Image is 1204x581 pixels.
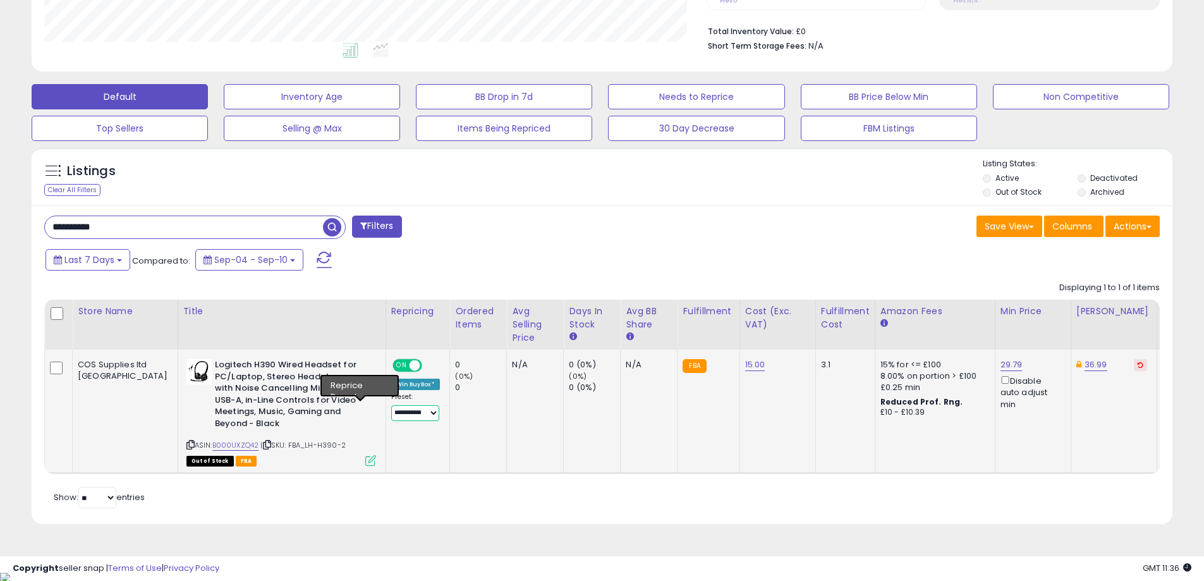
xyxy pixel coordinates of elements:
[78,359,168,382] div: COS Supplies ltd [GEOGRAPHIC_DATA]
[880,318,888,329] small: Amazon Fees.
[880,382,985,393] div: £0.25 min
[64,254,114,266] span: Last 7 Days
[995,187,1042,197] label: Out of Stock
[186,359,212,384] img: 31xiZQHVI3L._SL40_.jpg
[708,26,794,37] b: Total Inventory Value:
[683,359,706,373] small: FBA
[993,84,1169,109] button: Non Competitive
[880,359,985,370] div: 15% for <= £100
[1000,305,1066,318] div: Min Price
[394,360,410,371] span: ON
[1052,220,1092,233] span: Columns
[224,84,400,109] button: Inventory Age
[801,84,977,109] button: BB Price Below Min
[108,562,162,574] a: Terms of Use
[13,563,219,575] div: seller snap | |
[391,393,441,421] div: Preset:
[880,370,985,382] div: 8.00% on portion > £100
[626,331,633,343] small: Avg BB Share.
[54,491,145,503] span: Show: entries
[260,440,345,450] span: | SKU: FBA_LH-H390-2
[801,116,977,141] button: FBM Listings
[455,382,506,393] div: 0
[455,359,506,370] div: 0
[13,562,59,574] strong: Copyright
[1000,374,1061,410] div: Disable auto adjust min
[708,23,1150,38] li: £0
[1076,305,1152,318] div: [PERSON_NAME]
[164,562,219,574] a: Privacy Policy
[626,305,672,331] div: Avg BB Share
[132,255,190,267] span: Compared to:
[569,382,620,393] div: 0 (0%)
[352,216,401,238] button: Filters
[391,305,445,318] div: Repricing
[215,359,368,432] b: Logitech H390 Wired Headset for PC/Laptop, Stereo Headphones with Noise Cancelling Microphone, US...
[821,305,870,331] div: Fulfillment Cost
[1105,216,1160,237] button: Actions
[880,407,985,418] div: £10 - £10.39
[745,358,765,371] a: 15.00
[183,305,380,318] div: Title
[44,184,100,196] div: Clear All Filters
[821,359,865,370] div: 3.1
[1090,173,1138,183] label: Deactivated
[455,371,473,381] small: (0%)
[32,116,208,141] button: Top Sellers
[186,359,376,465] div: ASIN:
[569,359,620,370] div: 0 (0%)
[608,84,784,109] button: Needs to Reprice
[186,456,234,467] span: All listings that are currently out of stock and unavailable for purchase on Amazon
[569,371,587,381] small: (0%)
[626,359,667,370] div: N/A
[236,456,257,467] span: FBA
[512,359,554,370] div: N/A
[512,305,558,345] div: Avg Selling Price
[983,158,1172,170] p: Listing States:
[1059,282,1160,294] div: Displaying 1 to 1 of 1 items
[1044,216,1104,237] button: Columns
[420,360,440,371] span: OFF
[455,305,501,331] div: Ordered Items
[1143,562,1191,574] span: 2025-09-18 11:36 GMT
[683,305,734,318] div: Fulfillment
[32,84,208,109] button: Default
[416,116,592,141] button: Items Being Repriced
[78,305,173,318] div: Store Name
[212,440,259,451] a: B000UXZQ42
[880,396,963,407] b: Reduced Prof. Rng.
[195,249,303,271] button: Sep-04 - Sep-10
[745,305,810,331] div: Cost (Exc. VAT)
[880,305,990,318] div: Amazon Fees
[608,116,784,141] button: 30 Day Decrease
[67,162,116,180] h5: Listings
[569,331,576,343] small: Days In Stock.
[569,305,615,331] div: Days In Stock
[1090,187,1124,197] label: Archived
[808,40,824,52] span: N/A
[995,173,1019,183] label: Active
[391,379,441,390] div: Win BuyBox *
[708,40,806,51] b: Short Term Storage Fees:
[224,116,400,141] button: Selling @ Max
[46,249,130,271] button: Last 7 Days
[214,254,288,266] span: Sep-04 - Sep-10
[416,84,592,109] button: BB Drop in 7d
[976,216,1042,237] button: Save View
[1085,358,1107,371] a: 36.99
[1000,358,1023,371] a: 29.79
